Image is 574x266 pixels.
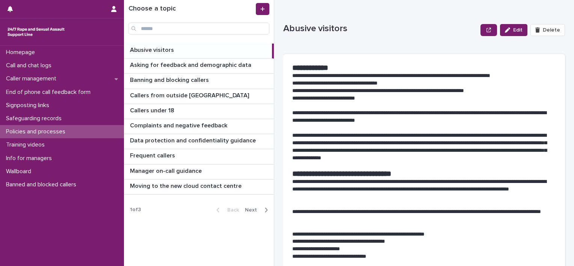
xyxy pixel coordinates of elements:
[128,5,254,13] h1: Choose a topic
[3,155,58,162] p: Info for managers
[124,134,274,149] a: Data protection and confidentiality guidanceData protection and confidentiality guidance
[124,74,274,89] a: Banning and blocking callersBanning and blocking callers
[124,44,274,59] a: Abusive visitorsAbusive visitors
[242,207,274,213] button: Next
[130,121,229,129] p: Complaints and negative feedback
[124,149,274,164] a: Frequent callersFrequent callers
[3,141,51,148] p: Training videos
[124,89,274,104] a: Callers from outside [GEOGRAPHIC_DATA]Callers from outside [GEOGRAPHIC_DATA]
[130,151,177,159] p: Frequent callers
[130,166,203,175] p: Manager on-call guidance
[223,207,239,213] span: Back
[124,104,274,119] a: Callers under 18Callers under 18
[124,59,274,74] a: Asking for feedback and demographic dataAsking for feedback and demographic data
[543,27,560,33] span: Delete
[245,207,261,213] span: Next
[130,75,210,84] p: Banning and blocking callers
[128,23,269,35] input: Search
[210,207,242,213] button: Back
[124,180,274,195] a: Moving to the new cloud contact centreMoving to the new cloud contact centre
[3,102,55,109] p: Signposting links
[6,24,66,39] img: rhQMoQhaT3yELyF149Cw
[500,24,527,36] button: Edit
[130,181,243,190] p: Moving to the new cloud contact centre
[3,62,57,69] p: Call and chat logs
[3,168,37,175] p: Wallboard
[124,165,274,180] a: Manager on-call guidanceManager on-call guidance
[130,60,253,69] p: Asking for feedback and demographic data
[530,24,565,36] button: Delete
[3,128,71,135] p: Policies and processes
[130,106,176,114] p: Callers under 18
[130,91,251,99] p: Callers from outside [GEOGRAPHIC_DATA]
[130,45,175,54] p: Abusive visitors
[3,115,68,122] p: Safeguarding records
[3,49,41,56] p: Homepage
[124,119,274,134] a: Complaints and negative feedbackComplaints and negative feedback
[3,89,97,96] p: End of phone call feedback form
[3,75,62,82] p: Caller management
[3,181,82,188] p: Banned and blocked callers
[124,201,147,219] p: 1 of 3
[513,27,523,33] span: Edit
[130,136,257,144] p: Data protection and confidentiality guidance
[283,23,477,34] p: Abusive visitors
